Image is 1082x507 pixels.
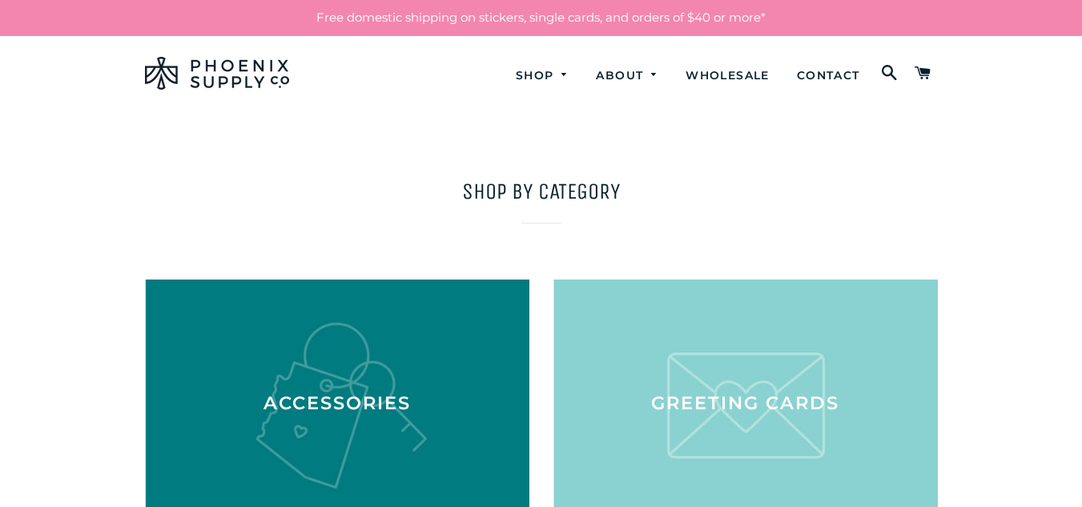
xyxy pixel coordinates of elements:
[674,54,782,97] a: Wholesale
[145,175,938,207] h1: Shop by category
[145,57,289,90] img: Phoenix Supply Co.
[785,54,872,97] a: Contact
[504,54,581,97] a: Shop
[584,54,670,97] a: About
